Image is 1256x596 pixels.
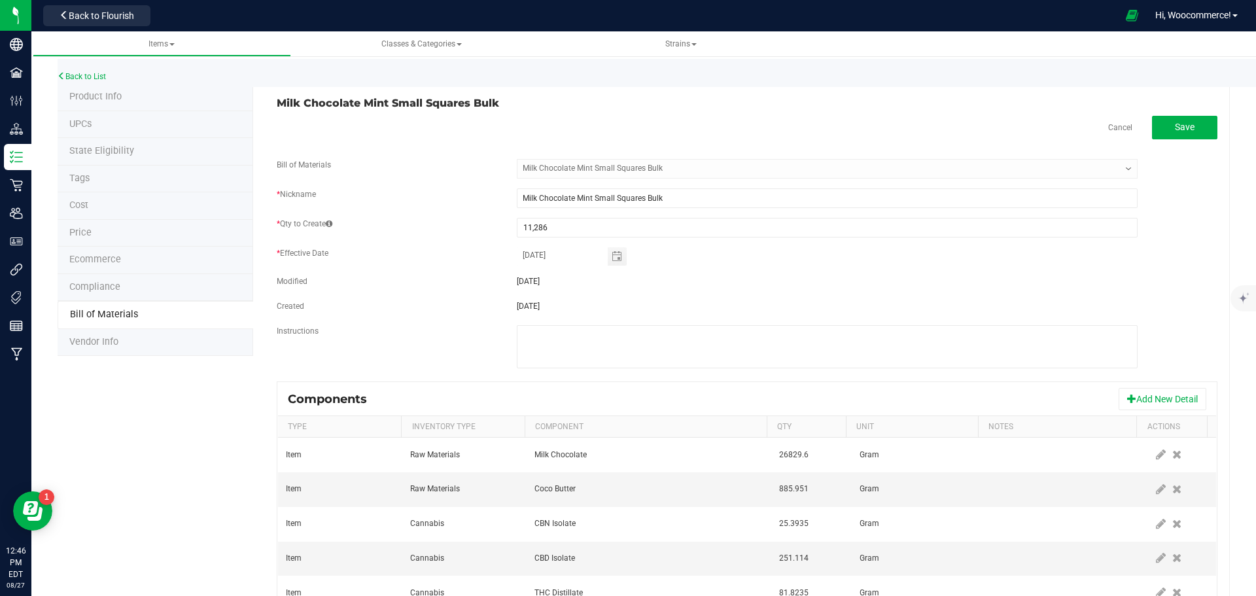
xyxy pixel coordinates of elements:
div: Components [288,392,377,406]
span: Items [148,39,175,48]
inline-svg: Tags [10,291,23,304]
span: CBN Isolate [534,519,576,528]
span: Ecommerce [69,254,121,265]
span: Vendor Info [69,336,118,347]
span: Item [286,519,302,528]
span: Compliance [69,281,120,292]
span: Milk Chocolate [534,450,587,459]
label: Instructions [277,325,319,337]
span: Tag [69,173,90,184]
button: Back to Flourish [43,5,150,26]
th: Component [525,416,767,438]
span: Item [286,450,302,459]
p: 08/27 [6,580,26,590]
label: Effective Date [277,247,328,259]
label: Nickname [277,188,316,200]
span: Gram [860,519,879,528]
span: 251.114 [779,553,809,563]
inline-svg: Distribution [10,122,23,135]
th: Unit [846,416,978,438]
span: Hi, Woocommerce! [1155,10,1231,20]
th: Actions [1136,416,1207,438]
span: Classes & Categories [381,39,462,48]
span: Product Info [69,91,122,102]
th: Notes [978,416,1136,438]
span: Open Ecommerce Menu [1117,3,1147,28]
p: 12:46 PM EDT [6,545,26,580]
span: Gram [860,553,879,563]
span: Strains [665,39,697,48]
span: Gram [860,450,879,459]
button: Add New Detail [1119,388,1206,410]
button: Save [1152,116,1217,139]
inline-svg: Manufacturing [10,347,23,360]
span: Save [1175,122,1195,132]
span: Raw Materials [410,484,460,493]
label: Created [277,300,304,312]
span: Toggle calendar [608,247,627,266]
inline-svg: User Roles [10,235,23,248]
label: Bill of Materials [277,159,331,171]
inline-svg: Inventory [10,150,23,164]
th: Type [278,416,401,438]
inline-svg: Company [10,38,23,51]
span: Cannabis [410,519,444,528]
span: Raw Materials [410,450,460,459]
inline-svg: Configuration [10,94,23,107]
span: Back to Flourish [69,10,134,21]
span: Item [286,484,302,493]
inline-svg: Retail [10,179,23,192]
span: Tag [69,118,92,130]
a: Cancel [1108,122,1132,133]
span: Tag [69,145,134,156]
label: Modified [277,275,307,287]
span: 26829.6 [779,450,809,459]
span: 885.951 [779,484,809,493]
span: Bill of Materials [70,309,138,320]
inline-svg: Integrations [10,263,23,276]
label: Qty to Create [277,218,332,230]
iframe: Resource center unread badge [39,489,54,505]
span: [DATE] [517,277,540,286]
span: CBD Isolate [534,553,575,563]
span: Cost [69,200,88,211]
inline-svg: Reports [10,319,23,332]
span: Price [69,227,92,238]
span: Gram [860,484,879,493]
a: Back to List [58,72,106,81]
span: 25.3935 [779,519,809,528]
span: Item [286,553,302,563]
inline-svg: Facilities [10,66,23,79]
input: null [517,247,608,264]
inline-svg: Users [10,207,23,220]
th: Inventory Type [401,416,524,438]
span: [DATE] [517,302,540,311]
iframe: Resource center [13,491,52,531]
span: The quantity of the item or item variation expected to be created from the component quantities e... [326,219,332,228]
input: Nickname [517,188,1138,208]
span: Coco Butter [534,484,576,493]
th: Qty [767,416,846,438]
span: Cannabis [410,553,444,563]
h3: Milk Chocolate Mint Small Squares Bulk [277,97,737,109]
